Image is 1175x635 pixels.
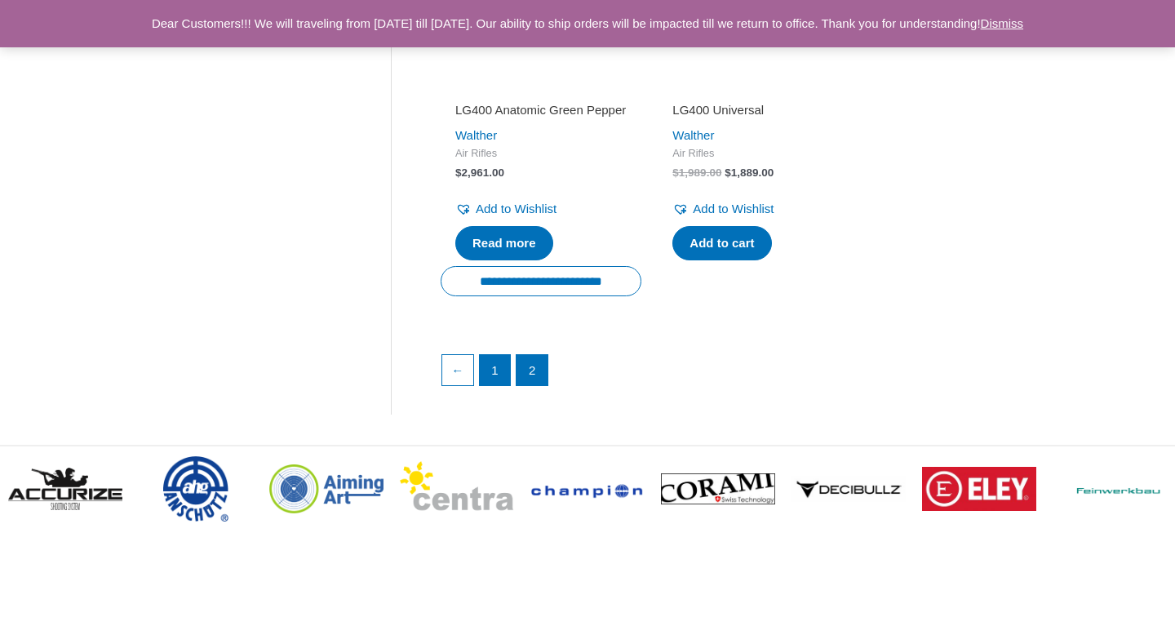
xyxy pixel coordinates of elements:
[455,147,627,161] span: Air Rifles
[981,16,1024,30] a: Dismiss
[672,102,844,124] a: LG400 Universal
[672,226,771,260] a: Add to cart: “LG400 Universal”
[672,102,844,118] h2: LG400 Universal
[455,79,627,99] iframe: Customer reviews powered by Trustpilot
[455,226,553,260] a: Read more about “LG400 Anatomic Green Pepper”
[517,355,548,386] span: Page 2
[725,167,774,179] bdi: 1,889.00
[455,102,627,118] h2: LG400 Anatomic Green Pepper
[455,128,497,142] a: Walther
[725,167,731,179] span: $
[455,167,504,179] bdi: 2,961.00
[672,79,844,99] iframe: Customer reviews powered by Trustpilot
[455,167,462,179] span: $
[672,147,844,161] span: Air Rifles
[672,167,721,179] bdi: 1,989.00
[672,167,679,179] span: $
[455,198,556,220] a: Add to Wishlist
[672,198,774,220] a: Add to Wishlist
[442,355,473,386] a: ←
[480,355,511,386] a: Page 1
[922,467,1036,512] img: brand logo
[693,202,774,215] span: Add to Wishlist
[476,202,556,215] span: Add to Wishlist
[455,102,627,124] a: LG400 Anatomic Green Pepper
[441,354,1076,395] nav: Product Pagination
[672,128,714,142] a: Walther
